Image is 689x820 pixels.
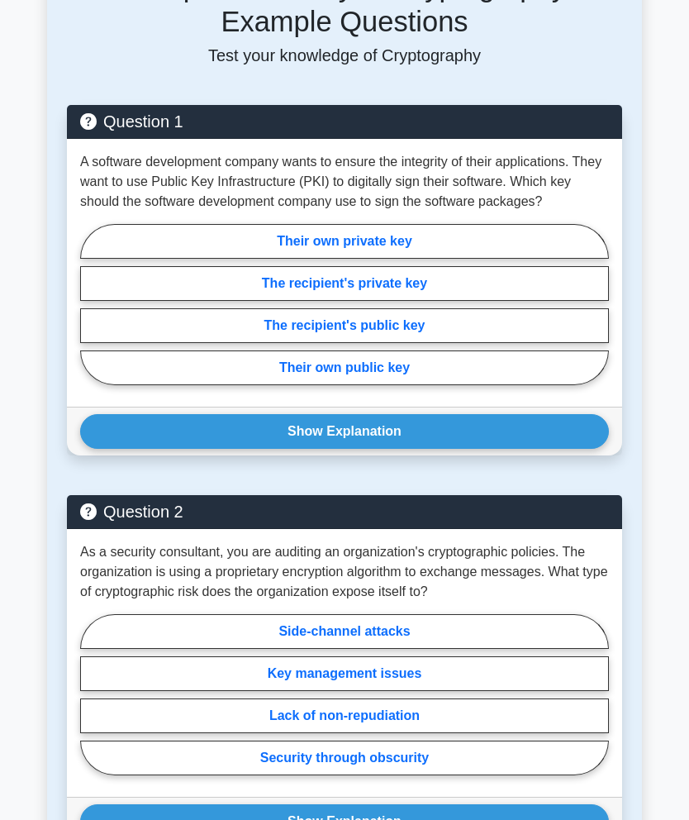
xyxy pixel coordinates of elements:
[80,656,609,691] label: Key management issues
[80,350,609,385] label: Their own public key
[80,112,609,131] h5: Question 1
[80,224,609,259] label: Their own private key
[80,502,609,522] h5: Question 2
[80,152,609,212] p: A software development company wants to ensure the integrity of their applications. They want to ...
[80,542,609,602] p: As a security consultant, you are auditing an organization's cryptographic policies. The organiza...
[80,414,609,449] button: Show Explanation
[80,741,609,775] label: Security through obscurity
[80,308,609,343] label: The recipient's public key
[80,614,609,649] label: Side-channel attacks
[67,45,622,65] p: Test your knowledge of Cryptography
[80,266,609,301] label: The recipient's private key
[80,698,609,733] label: Lack of non-repudiation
